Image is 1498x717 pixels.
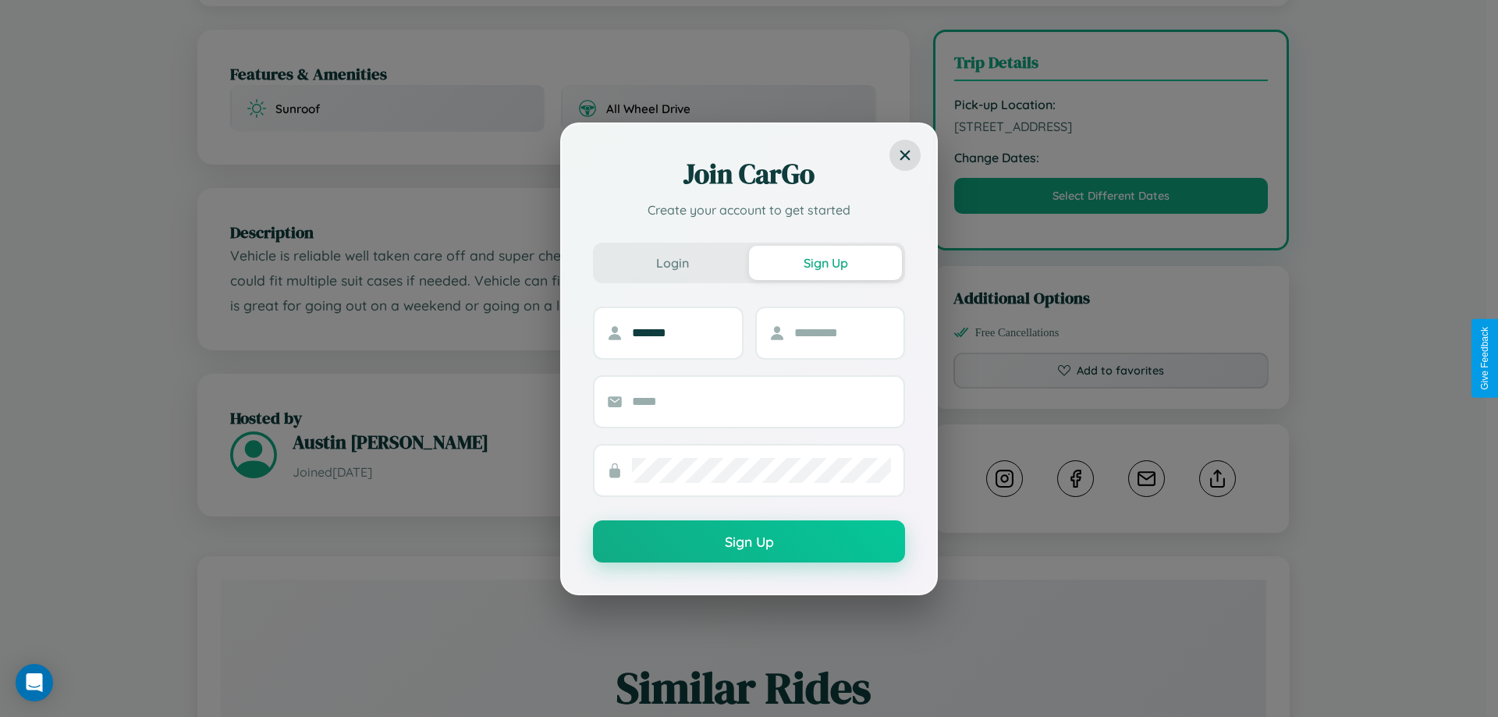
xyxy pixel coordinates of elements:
[593,155,905,193] h2: Join CarGo
[1479,327,1490,390] div: Give Feedback
[593,201,905,219] p: Create your account to get started
[749,246,902,280] button: Sign Up
[16,664,53,701] div: Open Intercom Messenger
[593,520,905,563] button: Sign Up
[596,246,749,280] button: Login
